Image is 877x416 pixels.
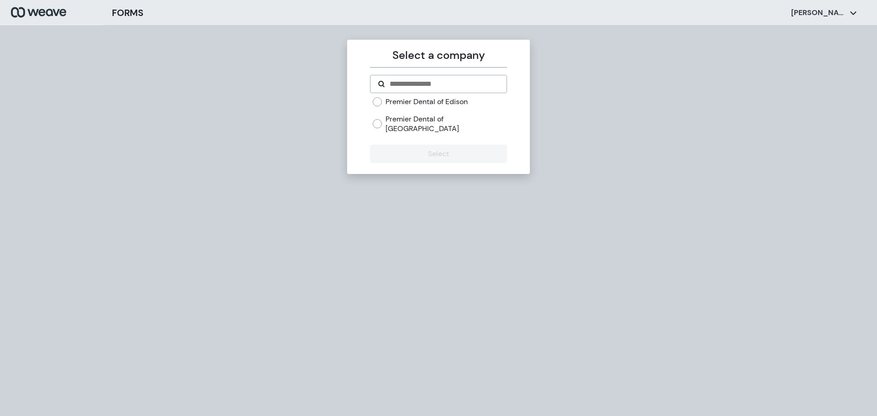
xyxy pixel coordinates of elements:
[370,47,507,63] p: Select a company
[389,79,499,90] input: Search
[386,97,468,107] label: Premier Dental of Edison
[112,6,143,20] h3: FORMS
[386,114,507,134] label: Premier Dental of [GEOGRAPHIC_DATA]
[370,145,507,163] button: Select
[791,8,846,18] p: [PERSON_NAME]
